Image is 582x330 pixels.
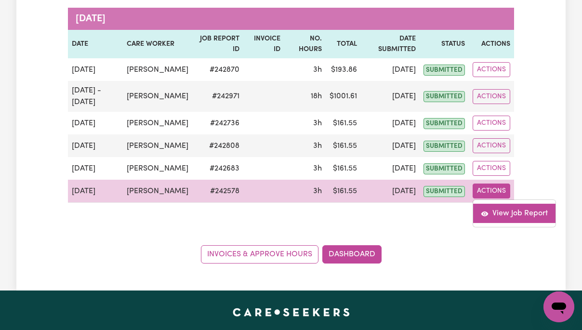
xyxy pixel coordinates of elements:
[423,186,465,197] span: submitted
[423,118,465,129] span: submitted
[423,141,465,152] span: submitted
[284,30,326,58] th: No. Hours
[68,134,123,157] td: [DATE]
[361,58,420,81] td: [DATE]
[361,157,420,180] td: [DATE]
[311,92,322,100] span: 18 hours
[326,81,361,112] td: $ 1001.61
[473,89,510,104] button: Actions
[68,81,123,112] td: [DATE] - [DATE]
[326,180,361,203] td: $ 161.55
[361,30,420,58] th: Date Submitted
[473,161,510,176] button: Actions
[243,30,284,58] th: Invoice ID
[423,163,465,174] span: submitted
[123,180,192,203] td: [PERSON_NAME]
[233,308,350,316] a: Careseekers home page
[123,157,192,180] td: [PERSON_NAME]
[201,245,318,264] a: Invoices & Approve Hours
[123,58,192,81] td: [PERSON_NAME]
[68,180,123,203] td: [DATE]
[473,184,510,198] button: Actions
[326,157,361,180] td: $ 161.55
[192,81,244,112] td: # 242971
[123,30,192,58] th: Care worker
[361,81,420,112] td: [DATE]
[123,81,192,112] td: [PERSON_NAME]
[68,58,123,81] td: [DATE]
[326,112,361,134] td: $ 161.55
[68,8,514,30] caption: [DATE]
[423,91,465,102] span: submitted
[473,116,510,131] button: Actions
[313,142,322,150] span: 3 hours
[469,30,514,58] th: Actions
[123,112,192,134] td: [PERSON_NAME]
[473,204,556,223] a: View job report 242578
[361,112,420,134] td: [DATE]
[423,65,465,76] span: submitted
[326,134,361,157] td: $ 161.55
[313,165,322,172] span: 3 hours
[192,134,244,157] td: # 242808
[473,199,556,227] div: Actions
[192,112,244,134] td: # 242736
[313,66,322,74] span: 3 hours
[326,58,361,81] td: $ 193.86
[68,157,123,180] td: [DATE]
[313,119,322,127] span: 3 hours
[326,30,361,58] th: Total
[192,58,244,81] td: # 242870
[361,180,420,203] td: [DATE]
[192,157,244,180] td: # 242683
[543,291,574,322] iframe: Button to launch messaging window
[123,134,192,157] td: [PERSON_NAME]
[192,30,244,58] th: Job Report ID
[322,245,382,264] a: Dashboard
[68,112,123,134] td: [DATE]
[420,30,469,58] th: Status
[192,180,244,203] td: # 242578
[473,62,510,77] button: Actions
[473,138,510,153] button: Actions
[361,134,420,157] td: [DATE]
[313,187,322,195] span: 3 hours
[68,30,123,58] th: Date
